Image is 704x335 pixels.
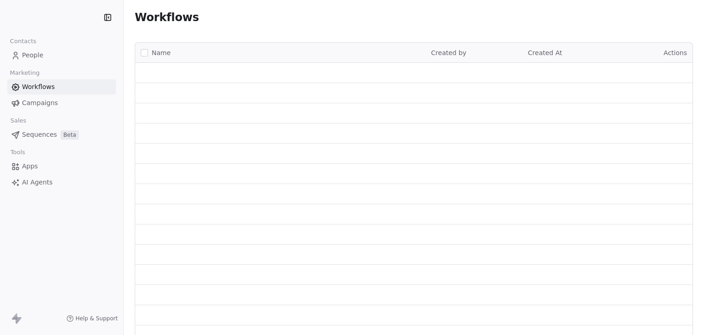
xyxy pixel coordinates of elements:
span: Apps [22,162,38,171]
a: Workflows [7,79,116,95]
span: Tools [6,145,29,159]
span: Actions [664,49,687,56]
a: AI Agents [7,175,116,190]
span: AI Agents [22,178,53,187]
span: Sequences [22,130,57,140]
span: Created At [528,49,562,56]
span: Help & Support [76,315,118,322]
a: Apps [7,159,116,174]
span: Beta [60,130,79,140]
span: Workflows [135,11,199,24]
span: People [22,50,44,60]
a: People [7,48,116,63]
a: Campaigns [7,95,116,111]
span: Sales [6,114,30,128]
span: Workflows [22,82,55,92]
span: Name [152,48,170,58]
span: Contacts [6,34,40,48]
span: Campaigns [22,98,58,108]
span: Created by [431,49,467,56]
span: Marketing [6,66,44,80]
a: Help & Support [66,315,118,322]
a: SequencesBeta [7,127,116,142]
